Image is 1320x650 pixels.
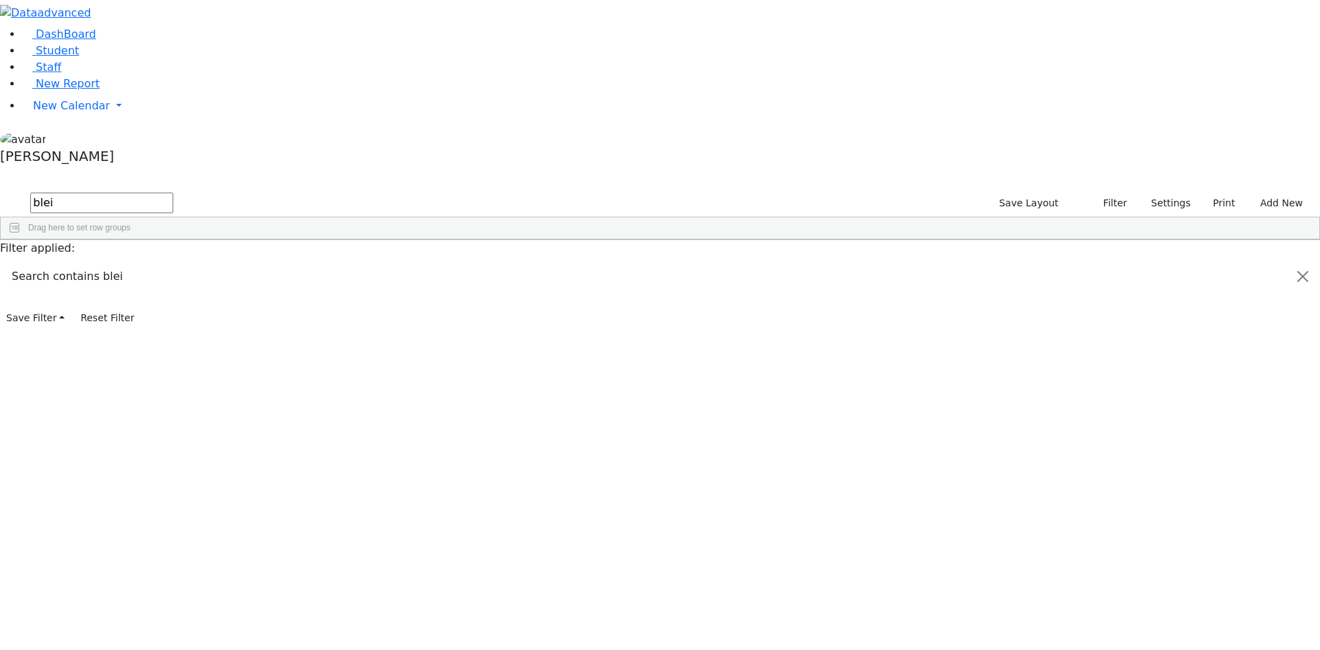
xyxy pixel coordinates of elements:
[22,77,100,90] a: New Report
[36,44,79,57] span: Student
[33,99,110,112] span: New Calendar
[1286,257,1319,296] button: Close
[993,193,1064,214] button: Save Layout
[1133,193,1196,214] button: Settings
[36,77,100,90] span: New Report
[22,28,96,41] a: DashBoard
[36,28,96,41] span: DashBoard
[1197,193,1242,214] button: Print
[1246,193,1309,214] button: Add New
[30,193,173,213] input: Search
[74,307,140,329] button: Reset Filter
[1086,193,1134,214] button: Filter
[22,44,79,57] a: Student
[36,61,61,74] span: Staff
[28,223,131,232] span: Drag here to set row groups
[22,92,1320,120] a: New Calendar
[22,61,61,74] a: Staff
